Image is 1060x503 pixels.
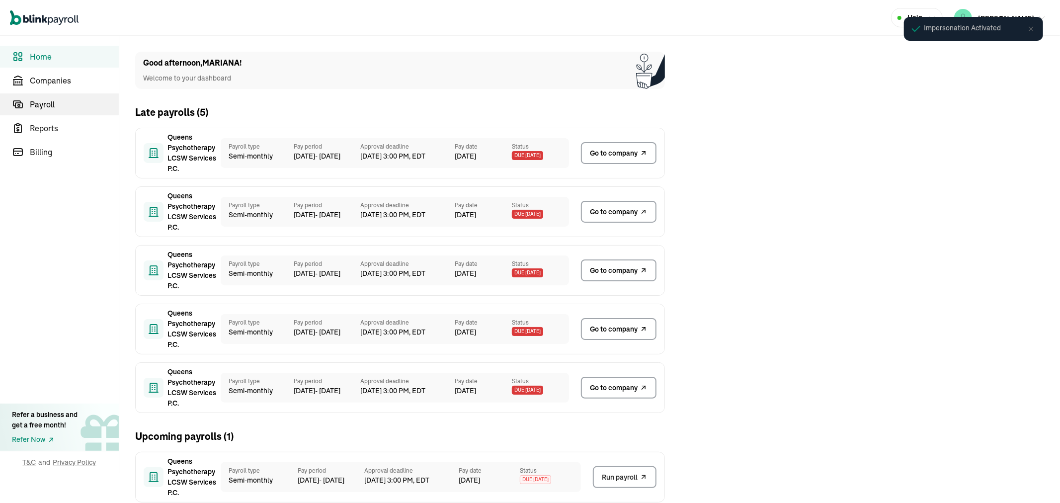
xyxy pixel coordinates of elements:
[12,410,78,430] div: Refer a business and get a free month!
[512,210,543,219] span: Due [DATE]
[360,201,455,210] span: Approval deadline
[360,386,455,396] span: [DATE] 3:00 PM, EDT
[455,386,476,396] span: [DATE]
[512,386,543,395] span: Due [DATE]
[167,367,217,409] span: Queens Psychotherapy LCSW Services P.C.
[294,151,360,162] span: [DATE] - [DATE]
[298,475,364,486] span: [DATE] - [DATE]
[360,327,455,337] span: [DATE] 3:00 PM, EDT
[455,259,512,268] span: Pay date
[229,268,286,279] span: Semi-monthly
[590,265,638,276] span: Go to company
[455,318,512,327] span: Pay date
[167,456,217,498] span: Queens Psychotherapy LCSW Services P.C.
[294,259,360,268] span: Pay period
[167,191,217,233] span: Queens Psychotherapy LCSW Services P.C.
[294,268,360,279] span: [DATE] - [DATE]
[360,142,455,151] span: Approval deadline
[602,472,638,483] span: Run payroll
[360,377,455,386] span: Approval deadline
[294,318,360,327] span: Pay period
[39,457,51,467] span: and
[455,201,512,210] span: Pay date
[229,210,286,220] span: Semi-monthly
[294,377,360,386] span: Pay period
[298,466,364,475] span: Pay period
[455,268,476,279] span: [DATE]
[520,466,581,475] span: Status
[143,73,242,84] p: Welcome to your dashboard
[590,148,638,159] span: Go to company
[229,466,290,475] span: Payroll type
[593,466,656,488] button: Run payroll
[590,324,638,335] span: Go to company
[581,259,656,281] a: Go to company
[30,75,119,86] span: Companies
[229,475,290,486] span: Semi-monthly
[167,250,217,291] span: Queens Psychotherapy LCSW Services P.C.
[53,457,96,467] span: Privacy Policy
[512,318,569,327] span: Status
[12,434,78,445] a: Refer Now
[23,457,36,467] span: T&C
[229,151,286,162] span: Semi-monthly
[10,3,79,32] nav: Global
[520,475,551,484] span: Due [DATE]
[30,98,119,110] span: Payroll
[229,201,286,210] span: Payroll type
[360,318,455,327] span: Approval deadline
[229,386,286,396] span: Semi-monthly
[924,23,1001,33] span: Impersonation Activated
[459,475,480,486] span: [DATE]
[455,327,476,337] span: [DATE]
[581,142,656,164] a: Go to company
[512,142,569,151] span: Status
[294,386,360,396] span: [DATE] - [DATE]
[512,327,543,336] span: Due [DATE]
[581,318,656,340] a: Go to company
[590,383,638,393] span: Go to company
[360,268,455,279] span: [DATE] 3:00 PM, EDT
[229,259,286,268] span: Payroll type
[581,201,656,223] a: Go to company
[364,466,459,475] span: Approval deadline
[294,327,360,337] span: [DATE] - [DATE]
[229,377,286,386] span: Payroll type
[590,207,638,217] span: Go to company
[364,475,459,486] span: [DATE] 3:00 PM, EDT
[30,51,119,63] span: Home
[229,142,286,151] span: Payroll type
[30,146,119,158] span: Billing
[294,142,360,151] span: Pay period
[455,142,512,151] span: Pay date
[360,259,455,268] span: Approval deadline
[360,210,455,220] span: [DATE] 3:00 PM, EDT
[455,210,476,220] span: [DATE]
[455,151,476,162] span: [DATE]
[229,327,286,337] span: Semi-monthly
[512,151,543,160] span: Due [DATE]
[294,201,360,210] span: Pay period
[581,377,656,399] a: Go to company
[512,268,543,277] span: Due [DATE]
[294,210,360,220] span: [DATE] - [DATE]
[229,318,286,327] span: Payroll type
[135,429,234,444] h2: Upcoming payrolls ( 1 )
[360,151,455,162] span: [DATE] 3:00 PM, EDT
[167,308,217,350] span: Queens Psychotherapy LCSW Services P.C.
[167,132,217,174] span: Queens Psychotherapy LCSW Services P.C.
[459,466,520,475] span: Pay date
[135,105,208,120] h2: Late payrolls ( 5 )
[455,377,512,386] span: Pay date
[512,259,569,268] span: Status
[512,201,569,210] span: Status
[950,7,1050,29] button: [PERSON_NAME]
[143,57,242,69] h1: Good afternoon , MARIANA !
[512,377,569,386] span: Status
[30,122,119,134] span: Reports
[636,52,665,89] img: Plant illustration
[891,8,943,27] button: Help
